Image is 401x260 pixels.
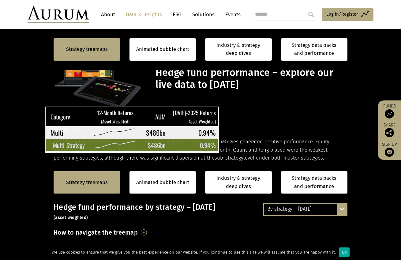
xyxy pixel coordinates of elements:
[123,9,165,20] a: Data & Insights
[54,215,88,220] small: (asset weighted)
[381,123,398,137] div: Share
[381,104,398,119] a: Funds
[54,138,347,162] p: Hedge fund performance was positive in July. Most master hedge fund strategies generated positive...
[66,179,108,187] a: Strategy treemaps
[98,9,118,20] a: About
[281,38,348,61] a: Strategy data packs and performance
[170,9,185,20] a: ESG
[326,10,358,18] span: Log in/Register
[66,45,108,53] a: Strategy treemaps
[322,8,373,21] a: Log in/Register
[136,45,189,53] a: Animated bubble chart
[54,203,347,221] h3: Hedge fund performance by strategy – [DATE]
[205,38,272,61] a: Industry & strategy deep dives
[385,128,394,137] img: Share this post
[305,8,317,21] input: Submit
[215,155,243,161] span: sub-strategy
[28,6,89,23] img: Aurum
[136,179,189,187] a: Animated bubble chart
[385,148,394,157] img: Sign up to our newsletter
[205,171,272,194] a: Industry & strategy deep dives
[222,9,241,20] a: Events
[156,67,346,91] h1: Hedge fund performance – explore our live data to [DATE]
[189,9,218,20] a: Solutions
[381,142,398,157] a: Sign up
[281,171,348,194] a: Strategy data packs and performance
[54,227,138,238] h3: How to navigate the treemap
[385,109,394,119] img: Access Funds
[54,125,69,134] h3: [DATE]
[339,247,350,257] div: Ok
[264,204,347,215] div: By strategy – [DATE]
